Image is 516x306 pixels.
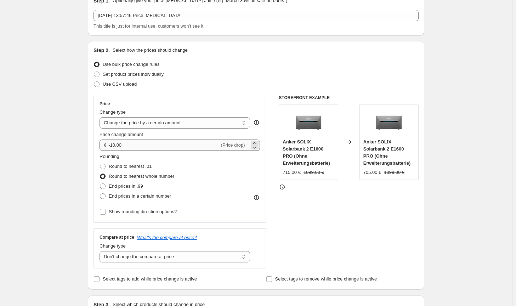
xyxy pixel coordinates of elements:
[109,193,171,199] span: End prices in a certain number
[109,183,143,189] span: End prices in .99
[103,276,197,282] span: Select tags to add while price change is active
[100,234,134,240] h3: Compare at price
[100,101,110,107] h3: Price
[304,169,324,176] strike: 1099.00 €
[93,23,203,29] span: This title is just for internal use, customers won't see it
[100,243,126,249] span: Change type
[283,169,301,176] div: 715.00 €
[100,109,126,115] span: Change type
[113,47,188,54] p: Select how the prices should change
[108,140,219,151] input: -10.00
[363,169,381,176] div: 705.00 €
[294,108,323,136] img: anker-speicher-solix-pro_80x.webp
[100,132,143,137] span: Price change amount
[109,174,174,179] span: Round to nearest whole number
[103,81,137,87] span: Use CSV upload
[275,276,377,282] span: Select tags to remove while price change is active
[283,139,330,166] span: Anker SOLIX Solarbank 2 E1600 PRO (Ohne Erweiterungsbatterie)
[103,72,164,77] span: Set product prices individually
[253,119,260,126] div: help
[279,95,419,101] h6: STOREFRONT EXAMPLE
[103,62,159,67] span: Use bulk price change rules
[93,10,419,21] input: 30% off holiday sale
[104,142,106,148] span: €
[137,235,197,240] button: What's the compare at price?
[363,139,411,166] span: Anker SOLIX Solarbank 2 E1600 PRO (Ohne Erweiterungsbatterie)
[375,108,403,136] img: anker-speicher-solix-pro_80x.webp
[109,209,177,214] span: Show rounding direction options?
[384,169,404,176] strike: 1099.00 €
[100,154,119,159] span: Rounding
[221,142,245,148] span: (Price drop)
[93,47,110,54] h2: Step 2.
[109,164,152,169] span: Round to nearest .01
